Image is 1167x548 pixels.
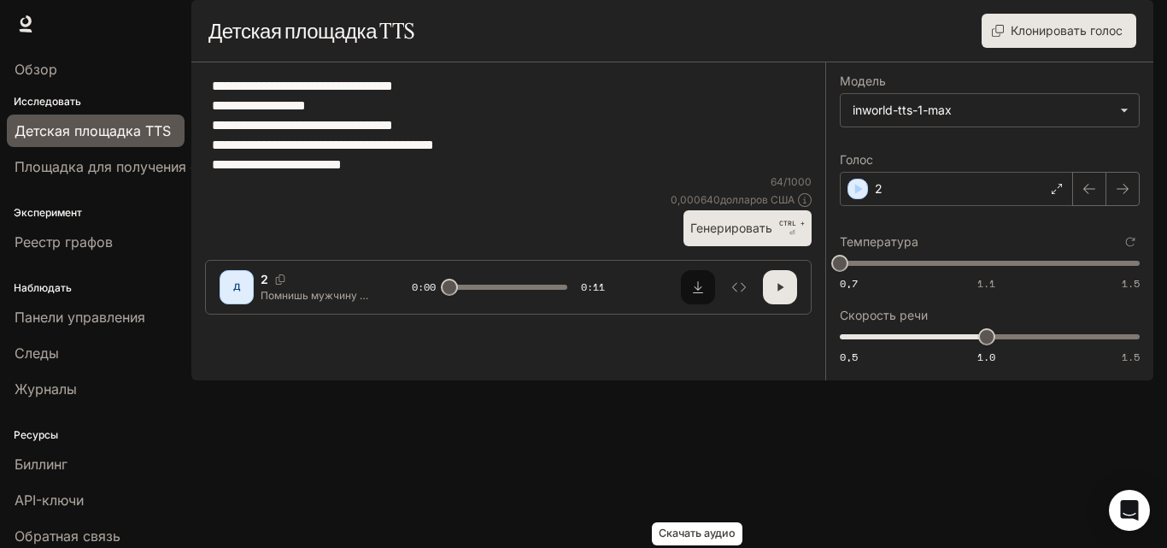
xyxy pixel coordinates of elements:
button: Скачать аудио [681,270,715,304]
button: Клонировать голос [982,14,1136,48]
font: ⏎ [789,229,795,237]
button: Сбросить к настройкам по умолчанию [1121,233,1140,251]
font: inworld-tts-1-max [853,103,952,117]
button: ГенерироватьCTRL +⏎ [683,210,812,245]
font: 64 [771,175,783,188]
font: Скачать аудио [659,527,736,539]
font: Детская площадка TTS [208,18,414,44]
font: Помнишь мужчину в запертой комнате? Он не застрелился. Убийца поставил ленту на диктофон, чтобы ч... [261,289,368,433]
div: Открытый Интерком Мессенджер [1109,490,1150,531]
font: 1000 [787,175,812,188]
font: 0:11 [581,280,605,294]
font: долларов США [720,193,795,206]
font: / [783,175,787,188]
font: Модель [840,74,886,88]
button: Копировать голосовой идентификатор [268,274,292,285]
font: Скорость речи [840,308,928,322]
font: 0,000640 [671,193,720,206]
font: 1.5 [1122,276,1140,291]
button: Осмотреть [722,270,756,304]
font: Генерировать [690,221,772,235]
font: 1.1 [977,276,995,291]
font: Д [233,281,241,292]
font: 1.5 [1122,350,1140,364]
font: 0,7 [840,276,858,291]
font: 1.0 [977,350,995,364]
font: Клонировать голос [1011,23,1123,38]
div: inworld-tts-1-max [841,94,1139,127]
font: 0,5 [840,350,858,364]
font: Температура [840,234,918,249]
font: 0:00 [412,280,436,294]
font: Голос [840,152,873,167]
font: 2 [875,181,883,196]
font: 2 [261,272,268,286]
font: CTRL + [779,219,805,227]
